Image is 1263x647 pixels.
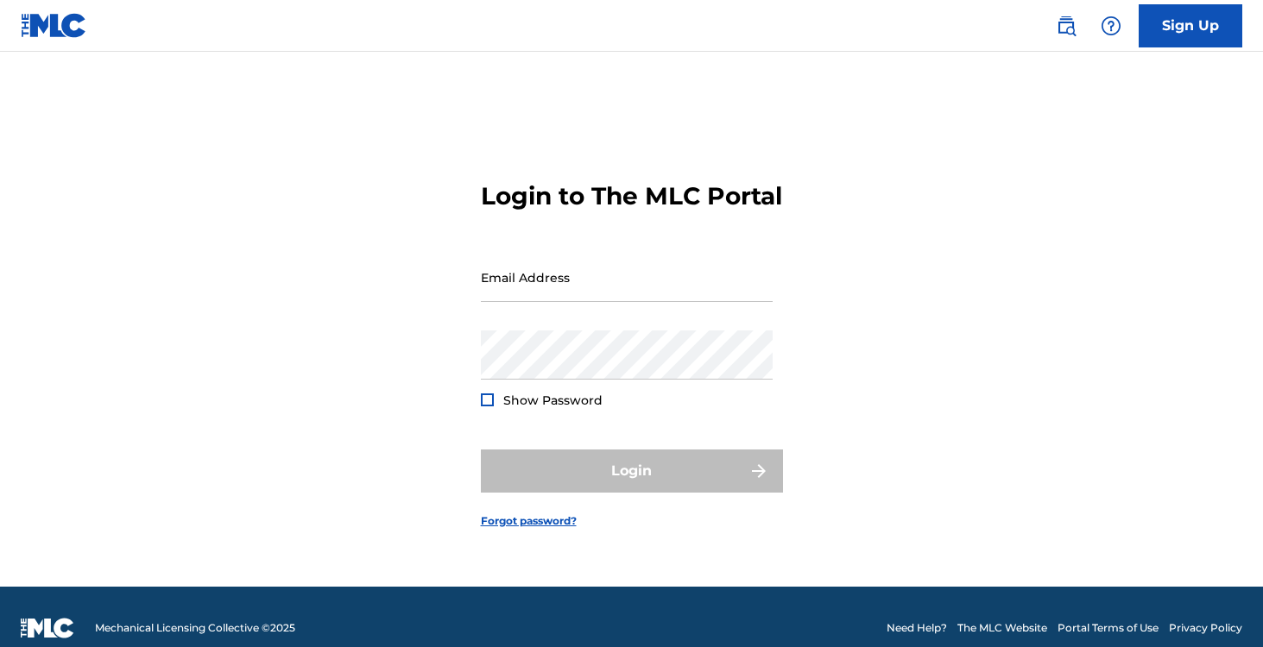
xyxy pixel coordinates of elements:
[1058,620,1159,636] a: Portal Terms of Use
[1049,9,1083,43] a: Public Search
[957,620,1047,636] a: The MLC Website
[1139,4,1242,47] a: Sign Up
[481,181,782,211] h3: Login to The MLC Portal
[1094,9,1128,43] div: Help
[21,618,74,638] img: logo
[1101,16,1121,36] img: help
[481,513,577,529] a: Forgot password?
[1169,620,1242,636] a: Privacy Policy
[887,620,947,636] a: Need Help?
[95,620,295,636] span: Mechanical Licensing Collective © 2025
[1056,16,1077,36] img: search
[21,13,87,38] img: MLC Logo
[503,393,603,408] span: Show Password
[1177,564,1263,647] iframe: Chat Widget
